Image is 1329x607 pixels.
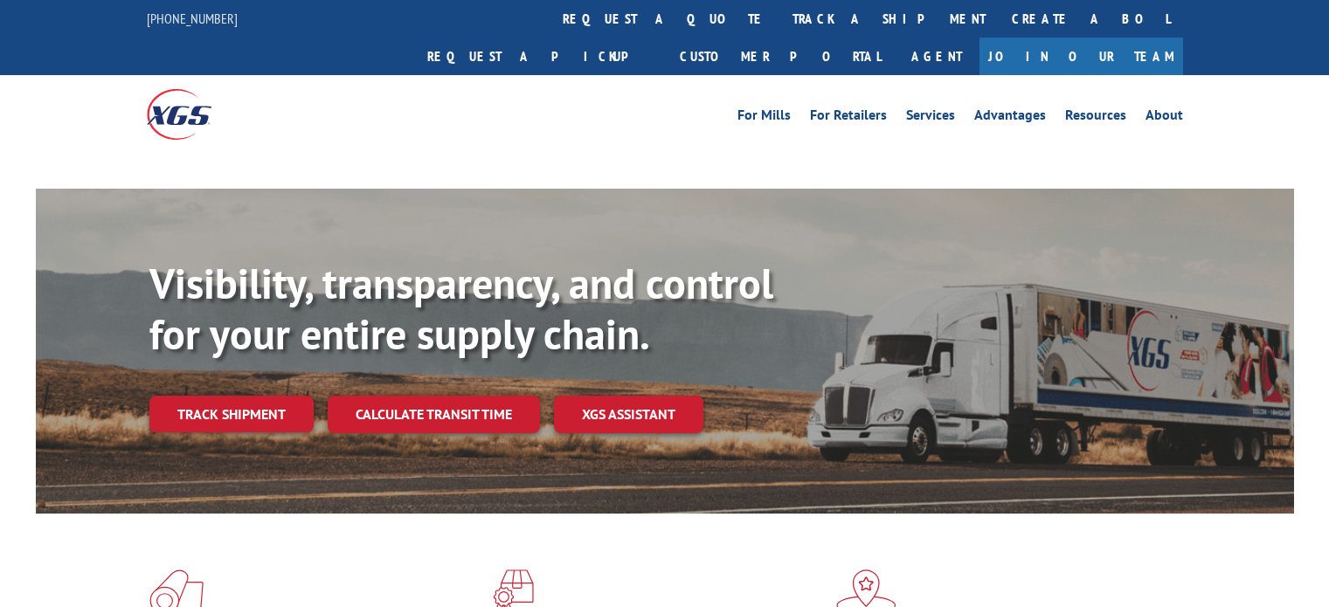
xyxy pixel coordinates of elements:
a: XGS ASSISTANT [554,396,703,433]
a: Resources [1065,108,1126,128]
a: Customer Portal [667,38,894,75]
a: Request a pickup [414,38,667,75]
a: About [1146,108,1183,128]
a: Calculate transit time [328,396,540,433]
a: Join Our Team [979,38,1183,75]
a: Track shipment [149,396,314,432]
a: Advantages [974,108,1046,128]
b: Visibility, transparency, and control for your entire supply chain. [149,256,773,361]
a: [PHONE_NUMBER] [147,10,238,27]
a: Services [906,108,955,128]
a: Agent [894,38,979,75]
a: For Mills [737,108,791,128]
a: For Retailers [810,108,887,128]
